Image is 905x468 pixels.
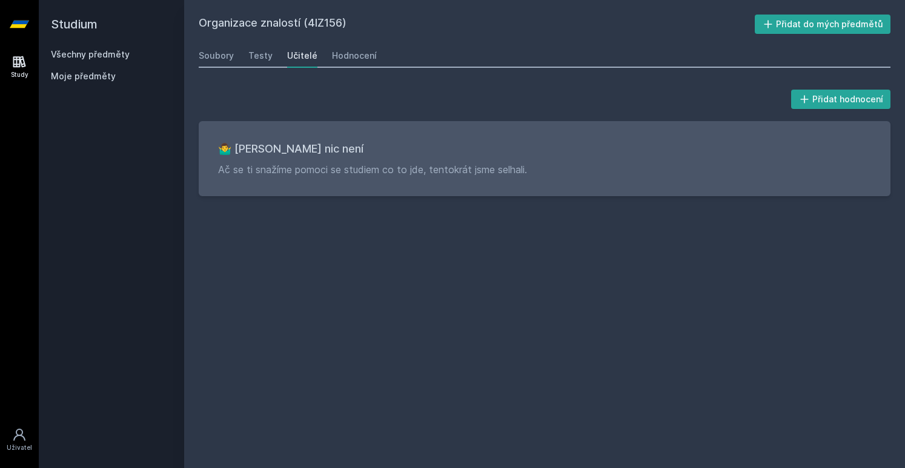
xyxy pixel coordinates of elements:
[199,15,755,34] h2: Organizace znalostí (4IZ156)
[287,44,317,68] a: Učitelé
[2,48,36,85] a: Study
[11,70,28,79] div: Study
[199,44,234,68] a: Soubory
[248,50,273,62] div: Testy
[7,443,32,452] div: Uživatel
[248,44,273,68] a: Testy
[218,140,871,157] h3: 🤷‍♂️ [PERSON_NAME] nic není
[51,70,116,82] span: Moje předměty
[51,49,130,59] a: Všechny předměty
[2,421,36,458] a: Uživatel
[218,162,871,177] p: Ač se ti snažíme pomoci se studiem co to jde, tentokrát jsme selhali.
[755,15,891,34] button: Přidat do mých předmětů
[287,50,317,62] div: Učitelé
[199,50,234,62] div: Soubory
[332,44,377,68] a: Hodnocení
[791,90,891,109] button: Přidat hodnocení
[332,50,377,62] div: Hodnocení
